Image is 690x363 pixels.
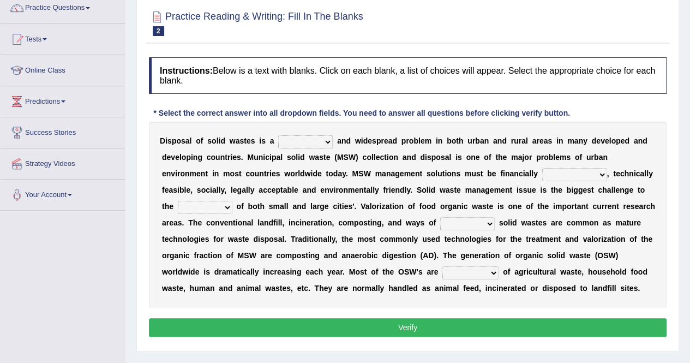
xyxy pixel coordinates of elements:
[217,136,219,145] b: l
[1,24,125,51] a: Tests
[223,169,230,178] b: m
[471,169,476,178] b: u
[548,136,552,145] b: s
[521,136,526,145] b: a
[173,186,177,194] b: s
[518,153,522,162] b: a
[259,153,263,162] b: n
[553,153,555,162] b: l
[539,136,544,145] b: e
[269,153,272,162] b: i
[525,169,529,178] b: a
[403,153,407,162] b: a
[355,136,361,145] b: w
[560,153,566,162] b: m
[476,153,480,162] b: e
[640,169,644,178] b: a
[465,169,471,178] b: m
[250,169,255,178] b: o
[149,318,667,337] button: Verify
[153,26,164,36] span: 2
[381,136,383,145] b: r
[362,153,367,162] b: c
[644,169,646,178] b: l
[579,153,582,162] b: f
[638,136,643,145] b: n
[411,153,416,162] b: d
[346,136,351,145] b: d
[415,169,420,178] b: n
[284,169,290,178] b: w
[514,169,519,178] b: n
[328,169,333,178] b: o
[179,153,182,162] b: l
[172,136,177,145] b: p
[445,169,447,178] b: i
[259,136,261,145] b: i
[495,153,498,162] b: t
[305,169,311,178] b: w
[592,136,597,145] b: d
[197,153,202,162] b: g
[624,169,629,178] b: h
[235,169,239,178] b: s
[197,186,201,194] b: s
[384,153,387,162] b: t
[544,153,549,162] b: o
[575,153,580,162] b: o
[620,136,625,145] b: e
[280,153,283,162] b: l
[212,186,217,194] b: a
[196,136,201,145] b: o
[400,169,404,178] b: e
[1,180,125,207] a: Your Account
[409,136,414,145] b: o
[497,136,502,145] b: n
[603,153,608,162] b: n
[605,136,609,145] b: e
[193,153,198,162] b: n
[367,153,371,162] b: o
[438,136,443,145] b: n
[511,153,518,162] b: m
[467,136,472,145] b: u
[503,169,505,178] b: i
[389,153,394,162] b: o
[201,186,206,194] b: o
[574,136,579,145] b: a
[406,153,411,162] b: n
[536,153,541,162] b: p
[522,153,524,162] b: j
[374,153,376,162] b: l
[167,136,172,145] b: s
[613,169,616,178] b: t
[166,169,171,178] b: n
[635,169,640,178] b: c
[186,153,191,162] b: p
[411,169,415,178] b: e
[175,169,177,178] b: i
[317,169,322,178] b: e
[343,153,348,162] b: S
[375,169,381,178] b: m
[406,136,409,145] b: r
[441,153,445,162] b: s
[185,136,190,145] b: a
[447,136,452,145] b: b
[358,169,363,178] b: S
[386,169,391,178] b: n
[447,169,452,178] b: o
[524,153,529,162] b: o
[475,136,480,145] b: b
[182,153,187,162] b: o
[349,153,356,162] b: W
[437,169,442,178] b: u
[251,136,255,145] b: s
[555,153,560,162] b: e
[207,136,212,145] b: s
[207,153,211,162] b: c
[1,55,125,82] a: Online Class
[186,186,190,194] b: e
[601,136,605,145] b: v
[616,136,621,145] b: p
